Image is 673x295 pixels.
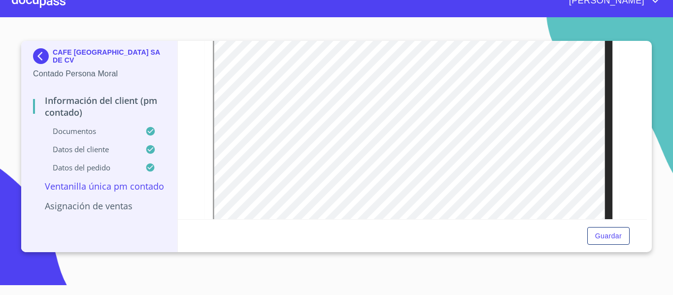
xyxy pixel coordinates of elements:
[33,144,145,154] p: Datos del cliente
[33,180,166,192] p: Ventanilla única PM contado
[53,48,166,64] p: CAFE [GEOGRAPHIC_DATA] SA DE CV
[33,163,145,172] p: Datos del pedido
[587,227,630,245] button: Guardar
[33,48,166,68] div: CAFE [GEOGRAPHIC_DATA] SA DE CV
[595,230,622,242] span: Guardar
[33,68,166,80] p: Contado Persona Moral
[33,95,166,118] p: Información del Client (PM contado)
[33,200,166,212] p: Asignación de Ventas
[33,48,53,64] img: Docupass spot blue
[33,126,145,136] p: Documentos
